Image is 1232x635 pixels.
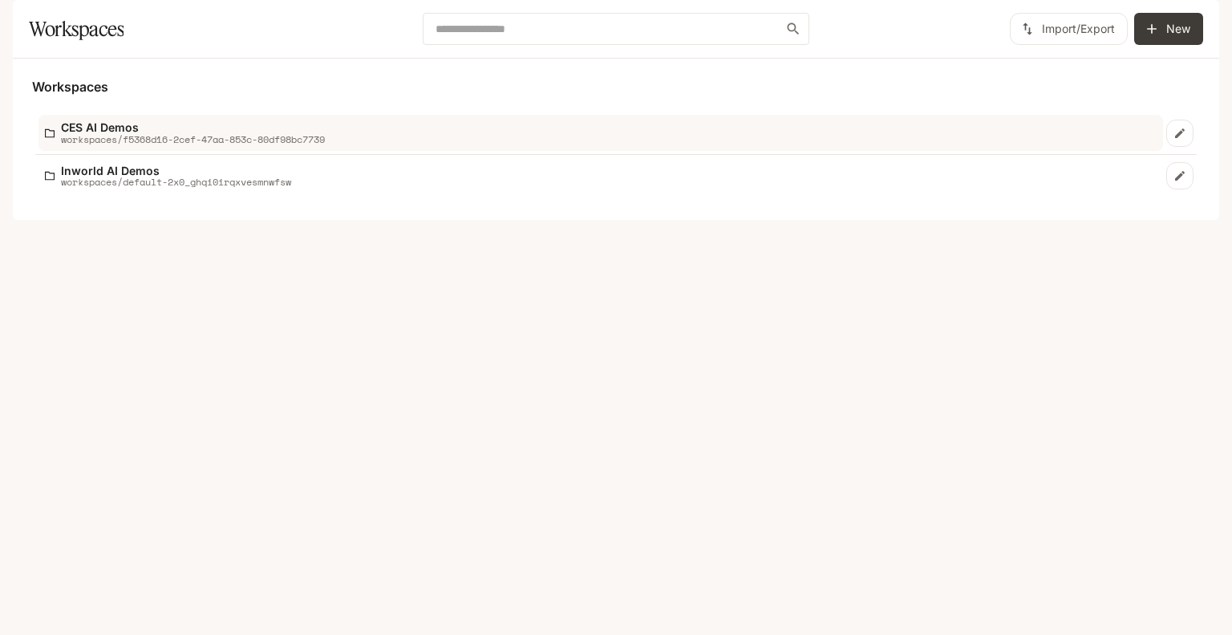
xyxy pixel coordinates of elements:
[1010,13,1128,45] button: Import/Export
[1166,162,1193,189] a: Edit workspace
[38,115,1163,151] a: CES AI Demosworkspaces/f5368d16-2cef-47aa-853c-80df98bc7739
[38,158,1163,194] a: Inworld AI Demosworkspaces/default-2x0_ghqi0irqxvesmnwfsw
[61,177,291,187] p: workspaces/default-2x0_ghqi0irqxvesmnwfsw
[1166,120,1193,147] a: Edit workspace
[1134,13,1203,45] button: Create workspace
[61,165,291,177] p: Inworld AI Demos
[32,78,1200,96] h5: Workspaces
[29,13,124,45] h1: Workspaces
[61,121,325,133] p: CES AI Demos
[61,134,325,145] p: workspaces/f5368d16-2cef-47aa-853c-80df98bc7739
